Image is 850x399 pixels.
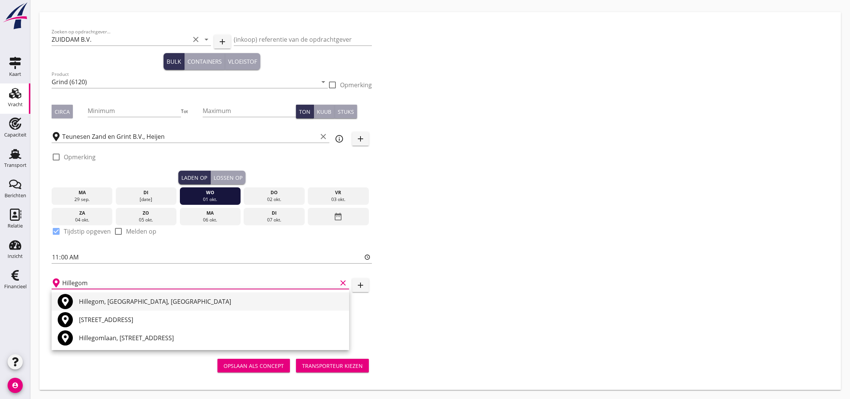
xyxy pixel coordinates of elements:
[79,315,343,324] div: [STREET_ADDRESS]
[319,77,328,86] i: arrow_drop_down
[211,171,246,184] button: Lossen op
[335,134,344,143] i: info_outline
[299,108,310,116] div: Ton
[217,359,290,372] button: Opslaan als concept
[296,105,314,118] button: Ton
[167,57,181,66] div: Bulk
[340,81,372,89] label: Opmerking
[246,189,303,196] div: do
[234,33,372,46] input: (inkoop) referentie van de opdrachtgever
[181,196,239,203] div: 01 okt.
[54,217,111,223] div: 04 okt.
[8,378,23,393] i: account_circle
[335,105,357,118] button: Stuks
[118,210,175,217] div: zo
[79,333,343,342] div: Hillegomlaan, [STREET_ADDRESS]
[126,228,156,235] label: Melden op
[181,210,239,217] div: ma
[356,281,365,290] i: add
[296,359,369,372] button: Transporteur kiezen
[62,130,317,143] input: Laadplaats
[310,196,367,203] div: 03 okt.
[314,105,335,118] button: Kuub
[202,35,211,44] i: arrow_drop_down
[4,132,27,137] div: Capaciteit
[2,2,29,30] img: logo-small.a267ee39.svg
[164,53,184,70] button: Bulk
[181,189,239,196] div: wo
[218,37,227,46] i: add
[228,57,257,66] div: Vloeistof
[64,228,111,235] label: Tijdstip opgeven
[64,153,96,161] label: Opmerking
[246,196,303,203] div: 02 okt.
[79,297,343,306] div: Hillegom, [GEOGRAPHIC_DATA], [GEOGRAPHIC_DATA]
[118,217,175,223] div: 05 okt.
[118,196,175,203] div: [DATE]
[55,108,70,116] div: Circa
[338,108,354,116] div: Stuks
[5,193,26,198] div: Berichten
[338,278,348,287] i: clear
[8,102,23,107] div: Vracht
[9,72,21,77] div: Kaart
[52,33,190,46] input: Zoeken op opdrachtgever...
[52,105,73,118] button: Circa
[203,105,296,117] input: Maximum
[8,254,23,259] div: Inzicht
[52,76,317,88] input: Product
[302,362,363,370] div: Transporteur kiezen
[4,284,27,289] div: Financieel
[225,53,260,70] button: Vloeistof
[317,108,331,116] div: Kuub
[356,134,365,143] i: add
[246,217,303,223] div: 07 okt.
[62,277,337,289] input: Losplaats
[4,163,27,168] div: Transport
[181,174,207,182] div: Laden op
[246,210,303,217] div: di
[54,189,111,196] div: ma
[88,105,181,117] input: Minimum
[8,223,23,228] div: Relatie
[181,108,203,115] div: Tot
[54,210,111,217] div: za
[178,171,211,184] button: Laden op
[214,174,242,182] div: Lossen op
[54,196,111,203] div: 29 sep.
[310,189,367,196] div: vr
[191,35,200,44] i: clear
[181,217,239,223] div: 06 okt.
[319,132,328,141] i: clear
[118,189,175,196] div: di
[334,210,343,223] i: date_range
[187,57,222,66] div: Containers
[224,362,284,370] div: Opslaan als concept
[184,53,225,70] button: Containers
